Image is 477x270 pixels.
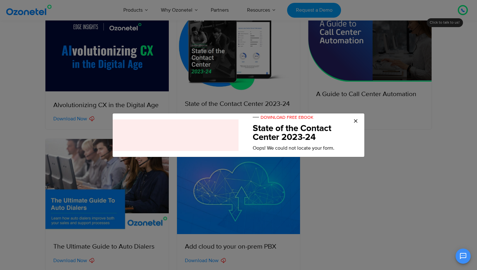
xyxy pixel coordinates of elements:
h5: State of the Contact Center 2023-24 [253,124,355,142]
span: × [353,117,358,126]
span: DOWNLOAD FREE EBOOK [253,115,313,120]
p: Oops! We could not locate your form. [253,144,355,152]
button: Open chat [456,249,471,264]
button: Close [353,117,358,126]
